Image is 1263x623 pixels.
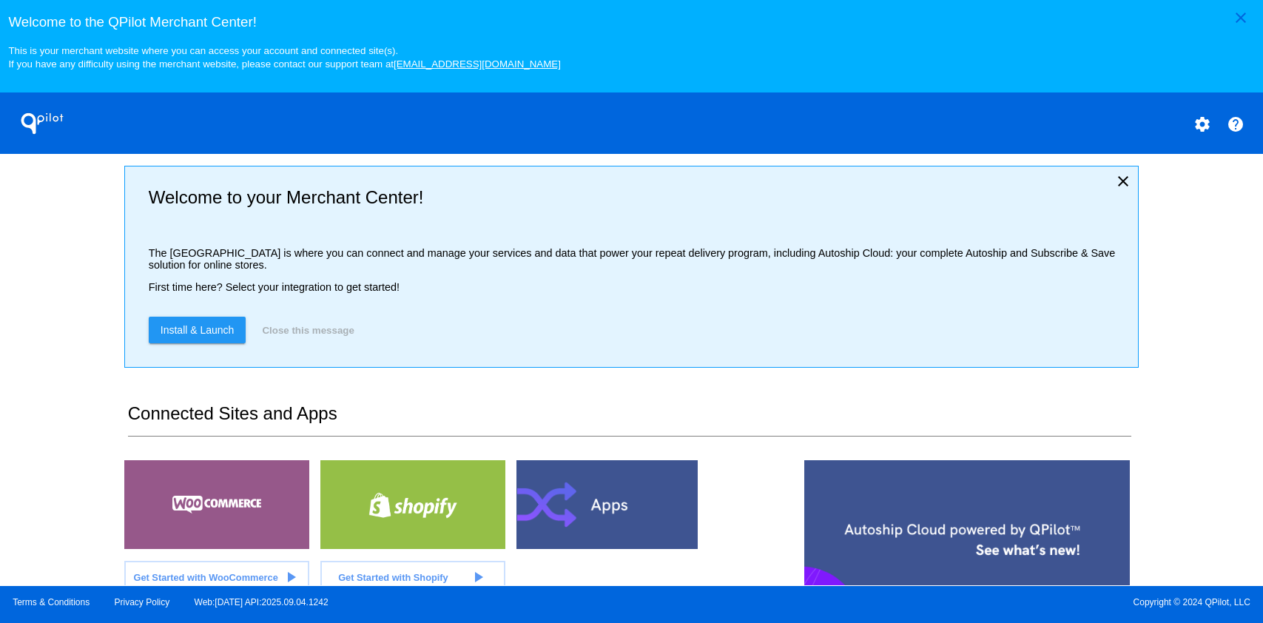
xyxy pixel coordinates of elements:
[195,597,329,607] a: Web:[DATE] API:2025.09.04.1242
[1227,115,1245,133] mat-icon: help
[320,561,505,593] a: Get Started with Shopify
[13,109,72,138] h1: QPilot
[128,403,1131,437] h2: Connected Sites and Apps
[149,247,1126,271] p: The [GEOGRAPHIC_DATA] is where you can connect and manage your services and data that power your ...
[149,317,246,343] a: Install & Launch
[644,597,1250,607] span: Copyright © 2024 QPilot, LLC
[8,14,1254,30] h3: Welcome to the QPilot Merchant Center!
[1232,9,1250,27] mat-icon: close
[338,572,448,583] span: Get Started with Shopify
[124,561,309,593] a: Get Started with WooCommerce
[149,281,1126,293] p: First time here? Select your integration to get started!
[394,58,561,70] a: [EMAIL_ADDRESS][DOMAIN_NAME]
[13,597,90,607] a: Terms & Conditions
[257,317,358,343] button: Close this message
[469,568,487,586] mat-icon: play_arrow
[115,597,170,607] a: Privacy Policy
[1193,115,1211,133] mat-icon: settings
[161,324,235,336] span: Install & Launch
[1114,172,1132,190] mat-icon: close
[282,568,300,586] mat-icon: play_arrow
[149,187,1126,208] h2: Welcome to your Merchant Center!
[8,45,560,70] small: This is your merchant website where you can access your account and connected site(s). If you hav...
[133,572,277,583] span: Get Started with WooCommerce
